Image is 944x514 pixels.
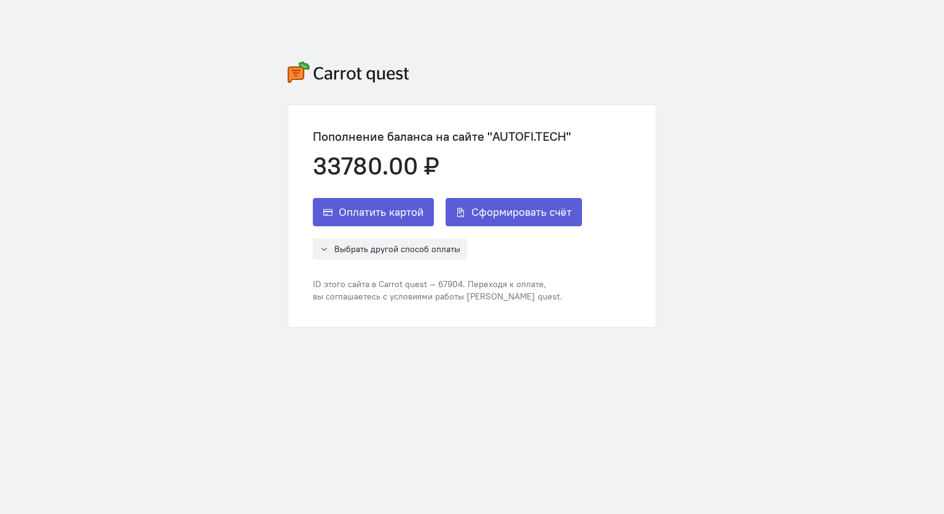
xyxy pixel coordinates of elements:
[313,198,434,226] button: Оплатить картой
[313,278,582,302] div: ID этого сайта в Carrot quest — 67904. Переходя к оплате, вы соглашаетесь с условиями работы [PER...
[288,61,409,83] img: carrot-quest-logo.svg
[339,205,423,219] span: Оплатить картой
[313,239,467,259] button: Выбрать другой способ оплаты
[313,152,582,180] div: 33780.00 ₽
[446,198,582,226] button: Сформировать счёт
[313,130,582,143] div: Пополнение баланса на сайте "AUTOFI․TECH"
[334,243,460,255] span: Выбрать другой способ оплаты
[471,205,572,219] span: Сформировать счёт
